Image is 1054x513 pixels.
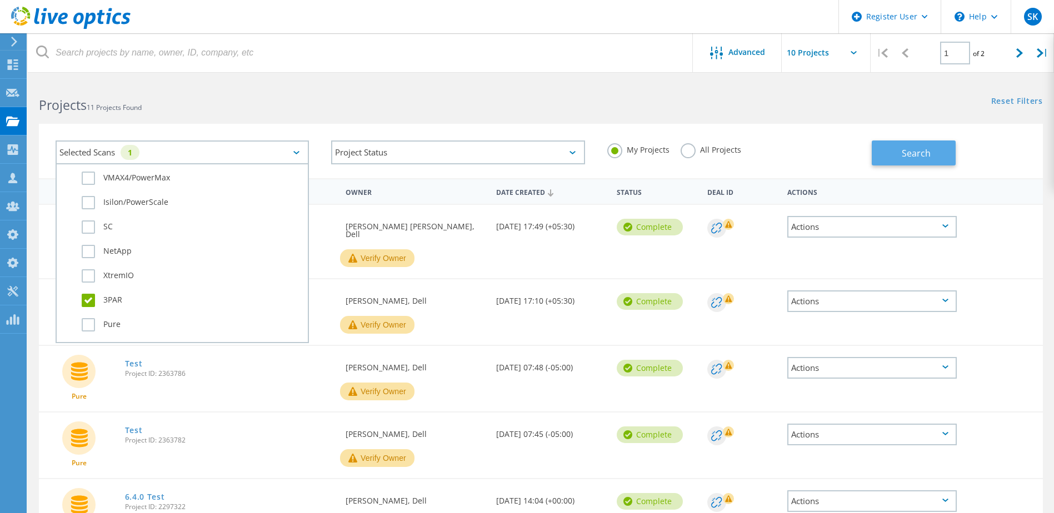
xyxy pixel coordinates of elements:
[82,294,302,307] label: 3PAR
[787,490,957,512] div: Actions
[82,172,302,185] label: VMAX4/PowerMax
[617,360,683,376] div: Complete
[82,318,302,331] label: Pure
[82,269,302,283] label: XtremIO
[28,33,693,72] input: Search projects by name, owner, ID, company, etc
[617,219,683,235] div: Complete
[491,205,611,242] div: [DATE] 17:49 (+05:30)
[82,245,302,258] label: NetApp
[787,357,957,379] div: Actions
[617,493,683,510] div: Complete
[125,504,335,510] span: Project ID: 2297322
[872,140,956,165] button: Search
[340,181,491,202] div: Owner
[782,181,962,202] div: Actions
[728,48,765,56] span: Advanced
[617,293,683,310] div: Complete
[787,216,957,238] div: Actions
[340,383,414,400] button: Verify Owner
[871,33,893,73] div: |
[1031,33,1054,73] div: |
[82,196,302,209] label: Isilon/PowerScale
[973,49,985,58] span: of 2
[607,143,670,154] label: My Projects
[121,145,139,160] div: 1
[491,346,611,383] div: [DATE] 07:48 (-05:00)
[82,220,302,234] label: SC
[902,147,931,159] span: Search
[125,437,335,444] span: Project ID: 2363782
[340,279,491,316] div: [PERSON_NAME], Dell
[491,181,611,202] div: Date Created
[39,96,87,114] b: Projects
[955,12,965,22] svg: \n
[787,290,957,312] div: Actions
[72,393,87,400] span: Pure
[1027,12,1038,21] span: SK
[125,493,165,501] a: 6.4.0 Test
[702,181,782,202] div: Deal Id
[617,426,683,443] div: Complete
[340,316,414,334] button: Verify Owner
[72,460,87,466] span: Pure
[681,143,741,154] label: All Projects
[340,346,491,383] div: [PERSON_NAME], Dell
[340,205,491,249] div: [PERSON_NAME] [PERSON_NAME], Dell
[56,140,309,164] div: Selected Scans
[125,360,143,368] a: Test
[340,449,414,467] button: Verify Owner
[340,413,491,449] div: [PERSON_NAME], Dell
[787,424,957,445] div: Actions
[491,413,611,449] div: [DATE] 07:45 (-05:00)
[991,97,1043,107] a: Reset Filters
[125,426,143,434] a: Test
[11,23,131,31] a: Live Optics Dashboard
[340,249,414,267] button: Verify Owner
[87,103,142,112] span: 11 Projects Found
[611,181,702,202] div: Status
[491,279,611,316] div: [DATE] 17:10 (+05:30)
[125,370,335,377] span: Project ID: 2363786
[331,140,585,164] div: Project Status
